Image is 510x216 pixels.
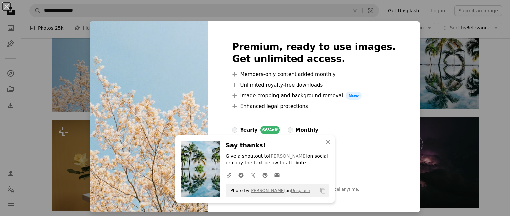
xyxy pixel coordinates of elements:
[271,168,283,181] a: Share over email
[232,92,396,100] li: Image cropping and background removal
[232,127,237,133] input: yearly66%off
[259,168,271,181] a: Share on Pinterest
[247,168,259,181] a: Share on Twitter
[269,153,307,159] a: [PERSON_NAME]
[235,168,247,181] a: Share on Facebook
[291,188,310,193] a: Unsplash
[232,102,396,110] li: Enhanced legal protections
[227,185,310,196] span: Photo by on
[90,21,208,212] img: premium_photo-1707229723342-1dc24b80ffd6
[226,141,329,150] h3: Say thanks!
[346,92,362,100] span: New
[232,41,396,65] h2: Premium, ready to use images. Get unlimited access.
[232,70,396,78] li: Members-only content added monthly
[288,127,293,133] input: monthly
[249,188,285,193] a: [PERSON_NAME]
[232,81,396,89] li: Unlimited royalty-free downloads
[260,126,280,134] div: 66% off
[226,153,329,166] p: Give a shoutout to on social or copy the text below to attribute.
[317,185,329,196] button: Copy to clipboard
[240,126,257,134] div: yearly
[296,126,318,134] div: monthly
